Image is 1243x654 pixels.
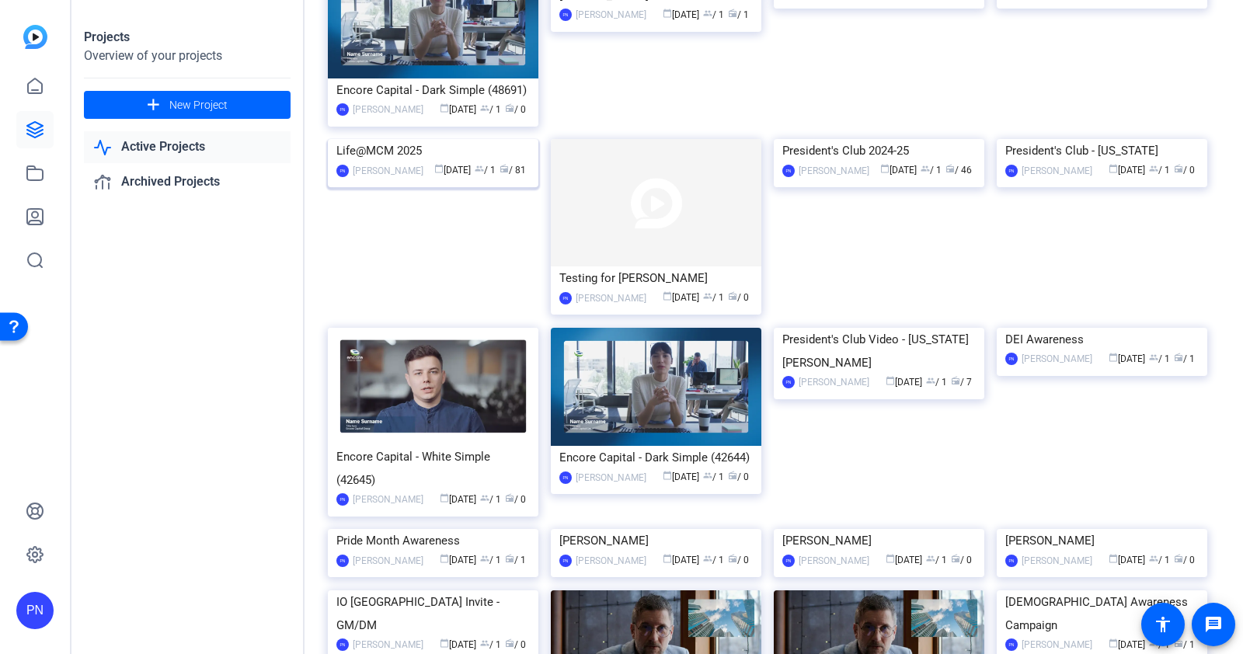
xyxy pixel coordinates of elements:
[353,163,423,179] div: [PERSON_NAME]
[703,471,724,482] span: / 1
[84,28,291,47] div: Projects
[505,555,526,565] span: / 1
[1149,164,1158,173] span: group
[1149,555,1170,565] span: / 1
[1005,555,1018,567] div: PN
[336,638,349,651] div: PN
[559,9,572,21] div: PN
[480,494,501,505] span: / 1
[505,638,514,648] span: radio
[703,471,712,480] span: group
[945,165,972,176] span: / 46
[782,555,795,567] div: PN
[926,554,935,563] span: group
[440,554,449,563] span: calendar_today
[505,493,514,503] span: radio
[440,494,476,505] span: [DATE]
[1174,353,1183,362] span: radio
[169,97,228,113] span: New Project
[799,374,869,390] div: [PERSON_NAME]
[336,445,530,492] div: Encore Capital - White Simple (42645)
[336,103,349,116] div: PN
[926,376,935,385] span: group
[728,9,749,20] span: / 1
[434,164,444,173] span: calendar_today
[480,638,489,648] span: group
[728,9,737,18] span: radio
[505,554,514,563] span: radio
[951,377,972,388] span: / 7
[440,493,449,503] span: calendar_today
[440,555,476,565] span: [DATE]
[703,554,712,563] span: group
[799,163,869,179] div: [PERSON_NAME]
[505,103,514,113] span: radio
[434,165,471,176] span: [DATE]
[1005,638,1018,651] div: PN
[559,266,753,290] div: Testing for [PERSON_NAME]
[1005,328,1199,351] div: DEI Awareness
[1174,639,1195,650] span: / 1
[926,377,947,388] span: / 1
[728,471,737,480] span: radio
[1109,639,1145,650] span: [DATE]
[728,291,737,301] span: radio
[500,165,526,176] span: / 81
[703,9,712,18] span: group
[1022,351,1092,367] div: [PERSON_NAME]
[728,471,749,482] span: / 0
[84,131,291,163] a: Active Projects
[23,25,47,49] img: blue-gradient.svg
[1109,165,1145,176] span: [DATE]
[703,9,724,20] span: / 1
[663,292,699,303] span: [DATE]
[480,555,501,565] span: / 1
[1109,164,1118,173] span: calendar_today
[500,164,509,173] span: radio
[1022,163,1092,179] div: [PERSON_NAME]
[663,9,699,20] span: [DATE]
[475,164,484,173] span: group
[1022,637,1092,652] div: [PERSON_NAME]
[663,555,699,565] span: [DATE]
[1204,615,1223,634] mat-icon: message
[1174,353,1195,364] span: / 1
[886,376,895,385] span: calendar_today
[336,78,530,102] div: Encore Capital - Dark Simple (48691)
[84,91,291,119] button: New Project
[440,104,476,115] span: [DATE]
[1174,164,1183,173] span: radio
[336,590,530,637] div: IO [GEOGRAPHIC_DATA] Invite - GM/DM
[1109,638,1118,648] span: calendar_today
[926,555,947,565] span: / 1
[1149,639,1170,650] span: / 1
[353,102,423,117] div: [PERSON_NAME]
[16,592,54,629] div: PN
[576,7,646,23] div: [PERSON_NAME]
[703,292,724,303] span: / 1
[505,104,526,115] span: / 0
[880,164,890,173] span: calendar_today
[663,9,672,18] span: calendar_today
[703,291,712,301] span: group
[559,555,572,567] div: PN
[1109,353,1145,364] span: [DATE]
[336,139,530,162] div: Life@MCM 2025
[353,553,423,569] div: [PERSON_NAME]
[921,164,930,173] span: group
[663,471,672,480] span: calendar_today
[353,637,423,652] div: [PERSON_NAME]
[440,639,476,650] span: [DATE]
[886,377,922,388] span: [DATE]
[1174,165,1195,176] span: / 0
[480,639,501,650] span: / 1
[1022,553,1092,569] div: [PERSON_NAME]
[440,638,449,648] span: calendar_today
[576,470,646,485] div: [PERSON_NAME]
[84,166,291,198] a: Archived Projects
[663,471,699,482] span: [DATE]
[1154,615,1172,634] mat-icon: accessibility
[1005,353,1018,365] div: PN
[1149,353,1158,362] span: group
[1005,165,1018,177] div: PN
